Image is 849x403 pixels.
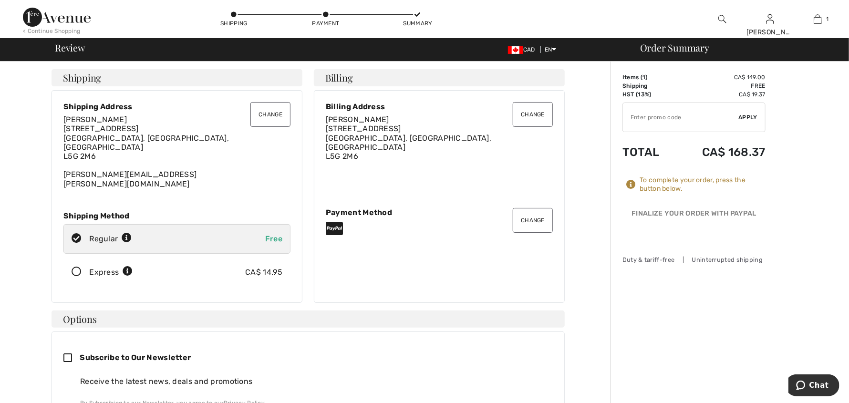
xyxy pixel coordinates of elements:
td: Total [622,136,675,168]
button: Change [250,102,290,127]
span: [PERSON_NAME] [63,115,127,124]
div: Finalize Your Order with PayPal [622,208,766,223]
div: CA$ 14.95 [245,267,282,278]
span: Subscribe to Our Newsletter [80,353,191,362]
span: [STREET_ADDRESS] [GEOGRAPHIC_DATA], [GEOGRAPHIC_DATA], [GEOGRAPHIC_DATA] L5G 2M6 [326,124,491,161]
span: Apply [739,113,758,122]
span: EN [545,46,557,53]
td: Items ( ) [622,73,675,82]
div: [PERSON_NAME][EMAIL_ADDRESS][PERSON_NAME][DOMAIN_NAME] [63,115,290,188]
div: To complete your order, press the button below. [640,176,766,193]
span: Shipping [63,73,101,83]
div: Summary [404,19,432,28]
div: Shipping [220,19,248,28]
td: Shipping [622,82,675,90]
div: < Continue Shopping [23,27,81,35]
span: Free [265,234,282,243]
div: Order Summary [629,43,843,52]
img: My Bag [814,13,822,25]
span: 1 [642,74,645,81]
span: 1 [827,15,829,23]
div: Shipping Address [63,102,290,111]
div: Express [89,267,133,278]
button: Change [513,208,553,233]
span: Review [55,43,85,52]
span: [PERSON_NAME] [326,115,389,124]
div: Billing Address [326,102,553,111]
div: Shipping Method [63,211,290,220]
div: Payment Method [326,208,553,217]
input: Promo code [623,103,739,132]
a: 1 [794,13,841,25]
td: Free [675,82,766,90]
h4: Options [52,310,565,328]
a: Sign In [766,14,774,23]
span: CAD [508,46,539,53]
iframe: PayPal-paypal [622,223,766,244]
button: Change [513,102,553,127]
td: HST (13%) [622,90,675,99]
div: Payment [311,19,340,28]
img: My Info [766,13,774,25]
td: CA$ 19.37 [675,90,766,99]
span: Billing [325,73,352,83]
td: CA$ 149.00 [675,73,766,82]
span: [STREET_ADDRESS] [GEOGRAPHIC_DATA], [GEOGRAPHIC_DATA], [GEOGRAPHIC_DATA] L5G 2M6 [63,124,229,161]
img: search the website [718,13,726,25]
iframe: Opens a widget where you can chat to one of our agents [788,374,839,398]
div: Regular [89,233,132,245]
div: Receive the latest news, deals and promotions [80,376,553,387]
div: Duty & tariff-free | Uninterrupted shipping [622,255,766,264]
img: Canadian Dollar [508,46,523,54]
div: [PERSON_NAME] [746,27,793,37]
td: CA$ 168.37 [675,136,766,168]
img: 1ère Avenue [23,8,91,27]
